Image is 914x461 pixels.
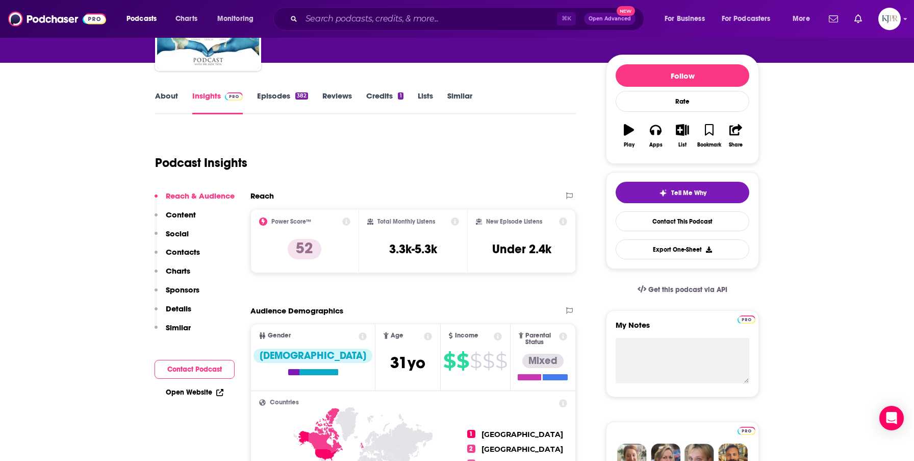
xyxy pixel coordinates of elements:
img: Podchaser - Follow, Share and Rate Podcasts [8,9,106,29]
span: 2 [467,445,475,453]
p: Contacts [166,247,200,257]
button: List [669,117,696,154]
span: Open Advanced [589,16,631,21]
a: Lists [418,91,433,114]
span: For Podcasters [722,12,771,26]
p: Sponsors [166,285,199,295]
div: 1 [398,92,403,100]
h2: New Episode Listens [486,218,542,225]
div: Play [624,142,634,148]
span: 31 yo [390,353,425,373]
span: Income [455,332,478,339]
div: Bookmark [697,142,721,148]
p: Content [166,210,196,220]
a: Open Website [166,388,223,397]
a: About [155,91,178,114]
button: Play [616,117,642,154]
button: open menu [715,11,785,27]
span: Get this podcast via API [648,285,727,294]
a: Similar [447,91,472,114]
span: $ [483,353,494,369]
h3: 3.3k-5.3k [389,241,437,257]
button: Show profile menu [878,8,901,30]
label: My Notes [616,320,749,338]
button: Contact Podcast [155,360,235,379]
a: Show notifications dropdown [825,10,842,28]
button: open menu [785,11,823,27]
div: Apps [649,142,663,148]
span: [GEOGRAPHIC_DATA] [481,445,563,454]
span: Tell Me Why [671,189,706,197]
button: open menu [657,11,718,27]
div: Rate [616,91,749,112]
button: Share [723,117,749,154]
span: Monitoring [217,12,253,26]
button: Follow [616,64,749,87]
button: Similar [155,323,191,342]
a: Show notifications dropdown [850,10,866,28]
span: ⌘ K [557,12,576,26]
span: 1 [467,430,475,438]
button: Contacts [155,247,200,266]
div: Search podcasts, credits, & more... [283,7,654,31]
button: Export One-Sheet [616,239,749,259]
div: List [678,142,687,148]
p: Reach & Audience [166,191,235,201]
span: Podcasts [126,12,157,26]
span: Charts [175,12,197,26]
span: For Business [665,12,705,26]
button: tell me why sparkleTell Me Why [616,182,749,203]
h2: Power Score™ [271,218,311,225]
span: $ [456,353,469,369]
a: Reviews [322,91,352,114]
span: $ [470,353,481,369]
div: Open Intercom Messenger [879,406,904,430]
button: Sponsors [155,285,199,304]
span: [GEOGRAPHIC_DATA] [481,430,563,439]
span: Age [391,332,403,339]
img: Podchaser Pro [738,316,755,324]
h3: Under 2.4k [492,241,551,257]
p: Similar [166,323,191,332]
img: Podchaser Pro [225,92,243,101]
button: open menu [210,11,267,27]
a: Get this podcast via API [629,277,735,302]
img: Podchaser Pro [738,427,755,435]
a: Episodes382 [257,91,308,114]
span: $ [443,353,455,369]
div: [DEMOGRAPHIC_DATA] [253,349,372,363]
img: User Profile [878,8,901,30]
button: Charts [155,266,190,285]
h2: Total Monthly Listens [377,218,435,225]
button: Details [155,304,191,323]
span: Gender [268,332,291,339]
p: Details [166,304,191,313]
div: Mixed [522,354,564,368]
button: Open AdvancedNew [584,13,636,25]
button: Reach & Audience [155,191,235,210]
input: Search podcasts, credits, & more... [301,11,557,27]
button: Content [155,210,196,229]
h2: Reach [250,191,274,201]
a: Pro website [738,314,755,324]
p: Social [166,229,189,238]
span: New [617,6,635,16]
a: InsightsPodchaser Pro [192,91,243,114]
h2: Audience Demographics [250,306,343,316]
p: Charts [166,266,190,276]
span: Countries [270,399,299,406]
a: Pro website [738,425,755,435]
span: $ [495,353,507,369]
p: 52 [288,239,321,259]
button: Apps [642,117,669,154]
span: Parental Status [525,332,557,346]
img: tell me why sparkle [659,189,667,197]
a: Credits1 [366,91,403,114]
a: Charts [169,11,204,27]
div: Share [729,142,743,148]
span: More [793,12,810,26]
h1: Podcast Insights [155,155,247,171]
button: Bookmark [696,117,722,154]
span: Logged in as KJPRpodcast [878,8,901,30]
